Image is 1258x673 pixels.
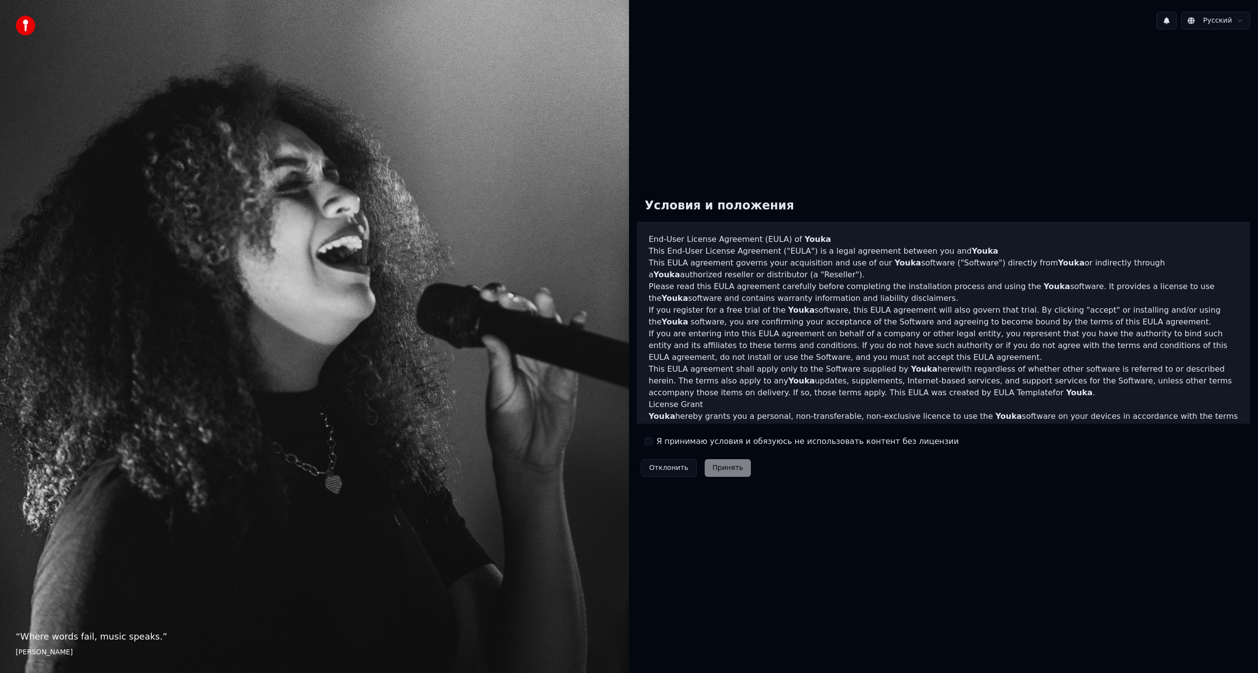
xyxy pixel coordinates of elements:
[16,16,35,35] img: youka
[804,234,831,244] span: Youka
[16,630,613,644] p: “ Where words fail, music speaks. ”
[641,459,697,477] button: Отклонить
[649,245,1238,257] p: This End-User License Agreement ("EULA") is a legal agreement between you and
[661,317,688,326] span: Youka
[788,376,815,385] span: Youka
[649,257,1238,281] p: This EULA agreement governs your acquisition and use of our software ("Software") directly from o...
[649,328,1238,363] p: If you are entering into this EULA agreement on behalf of a company or other legal entity, you re...
[657,436,959,447] label: Я принимаю условия и обязуюсь не использовать контент без лицензии
[972,246,998,256] span: Youka
[649,410,1238,434] p: hereby grants you a personal, non-transferable, non-exclusive licence to use the software on your...
[649,304,1238,328] p: If you register for a free trial of the software, this EULA agreement will also govern that trial...
[16,647,613,657] footer: [PERSON_NAME]
[661,293,688,303] span: Youka
[1058,258,1085,267] span: Youka
[649,399,1238,410] h3: License Grant
[649,411,675,421] span: Youka
[994,388,1053,397] a: EULA Template
[654,270,680,279] span: Youka
[996,411,1022,421] span: Youka
[649,281,1238,304] p: Please read this EULA agreement carefully before completing the installation process and using th...
[649,363,1238,399] p: This EULA agreement shall apply only to the Software supplied by herewith regardless of whether o...
[788,305,815,315] span: Youka
[637,190,802,222] div: Условия и положения
[894,258,921,267] span: Youka
[1066,388,1092,397] span: Youka
[649,234,1238,245] h3: End-User License Agreement (EULA) of
[911,364,938,374] span: Youka
[1044,282,1070,291] span: Youka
